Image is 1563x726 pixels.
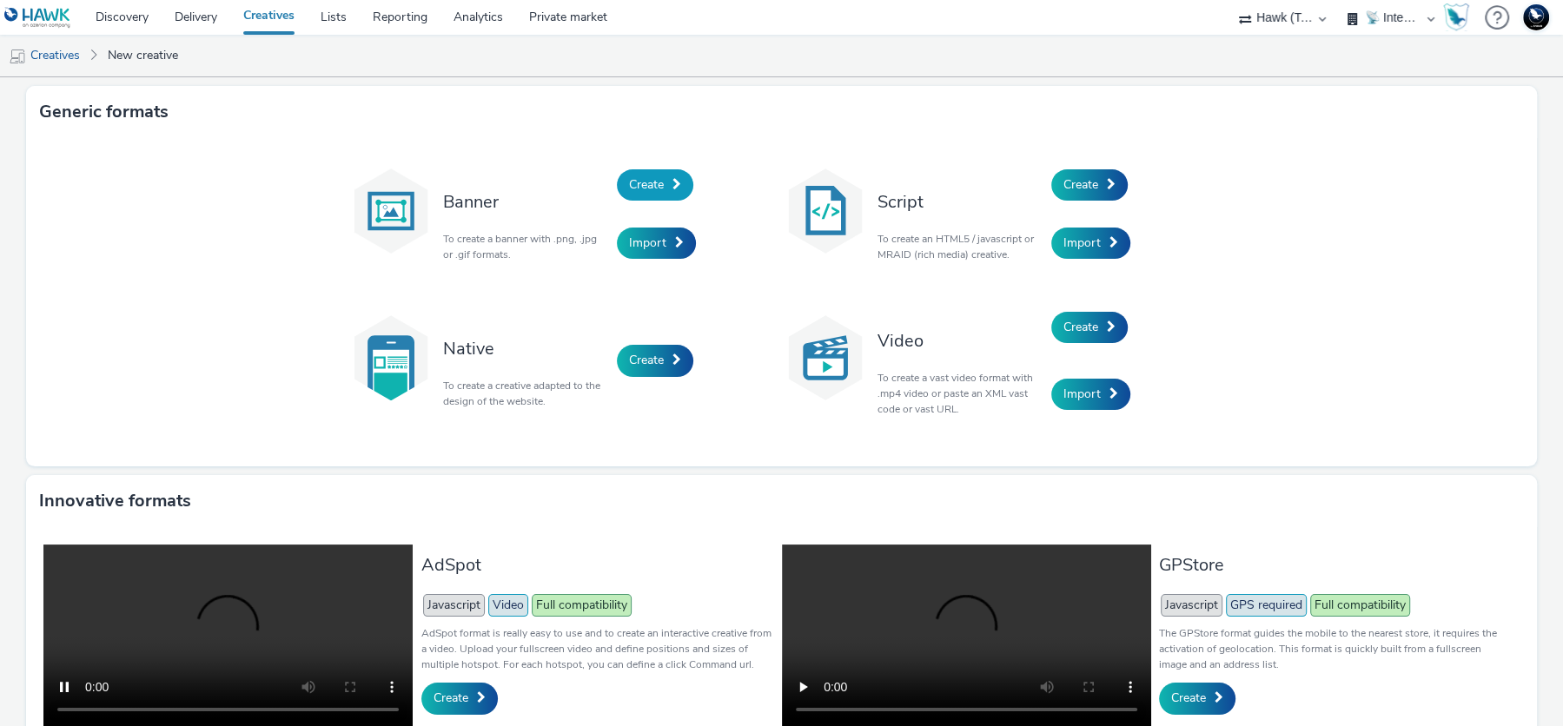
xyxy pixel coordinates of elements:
a: Create [421,683,498,714]
img: Hawk Academy [1443,3,1469,31]
a: Import [1051,379,1130,410]
h3: Video [878,329,1043,353]
span: Create [1063,176,1098,193]
span: Create [629,352,664,368]
span: Import [629,234,666,251]
h3: AdSpot [421,553,773,577]
h3: Script [878,190,1043,214]
a: Create [1051,169,1128,201]
span: Import [1063,386,1101,402]
a: Create [617,345,693,376]
span: Import [1063,234,1101,251]
h3: Banner [443,190,608,214]
span: Create [1063,319,1098,335]
span: Create [1171,690,1206,706]
a: Create [1159,683,1235,714]
span: GPS required [1226,594,1307,617]
a: New creative [99,35,187,76]
p: To create an HTML5 / javascript or MRAID (rich media) creative. [878,231,1043,262]
p: To create a creative adapted to the design of the website. [443,378,608,409]
h3: GPStore [1159,553,1511,577]
h3: Innovative formats [39,488,191,514]
h3: Native [443,337,608,360]
p: To create a vast video format with .mp4 video or paste an XML vast code or vast URL. [878,370,1043,417]
img: banner.svg [348,168,434,254]
span: Javascript [1161,594,1222,617]
a: Create [617,169,693,201]
a: Import [617,228,696,259]
span: Create [629,176,664,193]
img: code.svg [782,168,869,254]
img: undefined Logo [4,7,71,29]
p: To create a banner with .png, .jpg or .gif formats. [443,231,608,262]
span: Full compatibility [532,594,632,617]
h3: Generic formats [39,99,169,125]
img: native.svg [348,314,434,401]
span: Video [488,594,528,617]
p: The GPStore format guides the mobile to the nearest store, it requires the activation of geolocat... [1159,625,1511,672]
span: Javascript [423,594,485,617]
p: AdSpot format is really easy to use and to create an interactive creative from a video. Upload yo... [421,625,773,672]
a: Import [1051,228,1130,259]
img: mobile [9,48,26,65]
a: Hawk Academy [1443,3,1476,31]
img: video.svg [782,314,869,401]
a: Create [1051,312,1128,343]
span: Create [434,690,468,706]
span: Full compatibility [1310,594,1410,617]
img: Support Hawk [1523,4,1549,30]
